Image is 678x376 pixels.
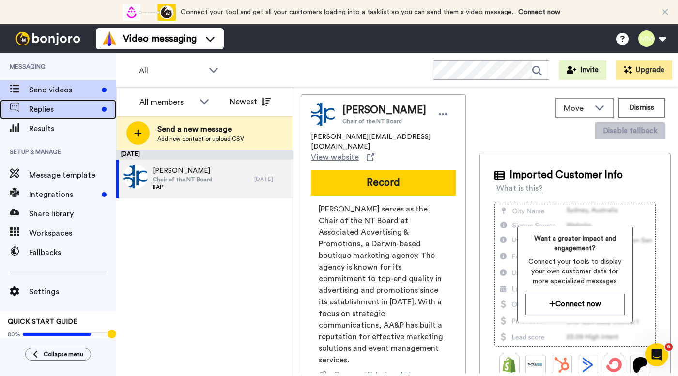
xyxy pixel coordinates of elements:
button: Upgrade [616,60,672,80]
span: Replies [29,104,98,115]
span: Move [564,103,590,114]
span: Message template [29,169,116,181]
div: [DATE] [254,175,288,183]
span: View website [311,151,359,163]
button: Connect now [525,294,625,315]
img: Ontraport [528,357,543,373]
span: [PERSON_NAME] [153,166,212,176]
button: Record [311,170,456,196]
button: Invite [559,60,606,80]
span: Chair of the NT Board [153,176,212,183]
img: bj-logo-header-white.svg [12,32,84,45]
button: Disable fallback [595,122,665,139]
span: Want a greater impact and engagement? [525,234,625,253]
span: Send videos [29,84,98,96]
img: Shopify [502,357,517,373]
span: All [139,65,204,76]
span: QUICK START GUIDE [8,318,77,325]
span: [PERSON_NAME] [342,103,426,118]
span: Chair of the NT Board [342,118,426,125]
span: Settings [29,286,116,298]
a: View website [311,151,374,163]
span: 80% [8,331,20,338]
img: 7d1bce06-113c-4209-b348-a0174cca9366.png [123,165,148,189]
img: Patreon [632,357,648,373]
img: Image of Natalie Bell [311,102,335,126]
button: Dismiss [618,98,665,118]
span: Fallbacks [29,247,116,258]
span: BAP [153,183,212,191]
span: Send a new message [157,123,244,135]
div: [DATE] [116,150,293,160]
img: vm-color.svg [102,31,117,46]
span: Collapse menu [44,350,83,358]
span: Workspaces [29,227,116,239]
span: Share library [29,208,116,220]
span: Add new contact or upload CSV [157,135,244,143]
a: Connect now [518,9,560,15]
span: Integrations [29,189,98,200]
span: [PERSON_NAME] serves as the Chair of the NT Board at Associated Advertising & Promotions, a Darwi... [319,203,448,366]
span: [PERSON_NAME][EMAIL_ADDRESS][DOMAIN_NAME] [311,132,456,151]
div: animation [123,4,176,21]
span: Results [29,123,116,135]
span: 6 [665,343,673,351]
div: Tooltip anchor [108,330,116,338]
img: Hubspot [554,357,570,373]
div: All members [139,96,195,108]
span: Video messaging [123,32,197,45]
img: ConvertKit [606,357,622,373]
div: What is this? [496,182,543,194]
span: Connect your tools to display your own customer data for more specialized messages [525,257,625,286]
button: Collapse menu [25,348,91,361]
img: ActiveCampaign [580,357,596,373]
span: Connect your tool and get all your customers loading into a tasklist so you can send them a video... [181,9,513,15]
button: Newest [222,92,278,111]
iframe: Intercom live chat [645,343,668,366]
span: Imported Customer Info [509,168,623,182]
